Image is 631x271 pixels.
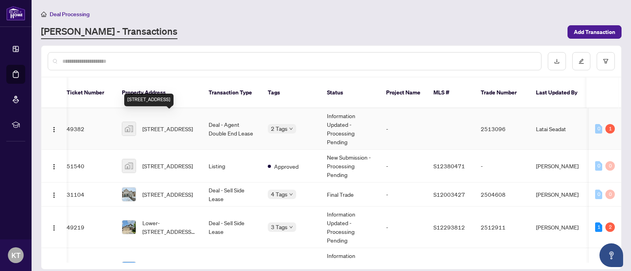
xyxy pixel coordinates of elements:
td: 49219 [60,207,116,248]
span: [STREET_ADDRESS] [142,124,193,133]
span: down [289,127,293,131]
td: Information Updated - Processing Pending [321,207,380,248]
td: [PERSON_NAME] [530,183,589,207]
div: 0 [595,124,602,134]
span: Lower-[STREET_ADDRESS][PERSON_NAME] [142,218,196,236]
span: 4 Tags [271,190,287,199]
button: edit [572,52,590,70]
td: New Submission - Processing Pending [321,150,380,183]
button: Logo [48,221,60,233]
th: MLS # [427,77,474,108]
th: Last Updated By [530,77,589,108]
th: Trade Number [474,77,530,108]
th: Status [321,77,380,108]
div: [STREET_ADDRESS] [124,94,174,106]
button: Logo [48,188,60,201]
span: S12380471 [433,162,465,169]
div: 1 [605,124,615,134]
span: Approved [274,162,299,171]
button: filter [597,52,615,70]
div: 0 [595,161,602,171]
td: - [380,108,427,150]
img: Logo [51,126,57,133]
div: 0 [605,161,615,171]
td: Latai Seadat [530,108,589,150]
th: Tags [261,77,321,108]
td: Information Updated - Processing Pending [321,108,380,150]
td: 51540 [60,150,116,183]
img: thumbnail-img [122,220,136,234]
span: home [41,11,47,17]
td: [PERSON_NAME] [530,150,589,183]
button: download [548,52,566,70]
td: Final Trade [321,183,380,207]
td: [PERSON_NAME] [530,207,589,248]
th: Transaction Type [202,77,261,108]
span: Add Transaction [574,26,615,38]
span: S12293812 [433,224,465,231]
span: 2 Tags [271,124,287,133]
td: Deal - Sell Side Lease [202,207,261,248]
td: 49382 [60,108,116,150]
img: Logo [51,164,57,170]
img: Logo [51,192,57,198]
div: 2 [605,222,615,232]
td: 2513096 [474,108,530,150]
div: 0 [605,190,615,199]
td: Listing [202,150,261,183]
span: KT [11,250,21,261]
span: [STREET_ADDRESS] [142,162,193,170]
span: download [554,58,560,64]
span: down [289,192,293,196]
button: Open asap [599,243,623,267]
td: Deal - Agent Double End Lease [202,108,261,150]
img: logo [6,6,25,21]
span: S12003427 [433,191,465,198]
button: Add Transaction [568,25,622,39]
a: [PERSON_NAME] - Transactions [41,25,177,39]
span: 3 Tags [271,222,287,231]
td: Deal - Sell Side Lease [202,183,261,207]
td: - [380,207,427,248]
span: edit [579,58,584,64]
td: - [380,150,427,183]
img: thumbnail-img [122,122,136,135]
span: filter [603,58,609,64]
td: 31104 [60,183,116,207]
td: - [380,183,427,207]
span: down [289,225,293,229]
div: 0 [595,190,602,199]
th: Ticket Number [60,77,116,108]
button: Logo [48,160,60,172]
img: Logo [51,225,57,231]
td: - [474,150,530,183]
span: [STREET_ADDRESS] [142,190,193,199]
img: thumbnail-img [122,188,136,201]
td: 2504608 [474,183,530,207]
img: thumbnail-img [122,159,136,173]
div: 1 [595,222,602,232]
td: 2512911 [474,207,530,248]
th: Property Address [116,77,202,108]
th: Project Name [380,77,427,108]
button: Logo [48,122,60,135]
span: Deal Processing [50,11,90,18]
